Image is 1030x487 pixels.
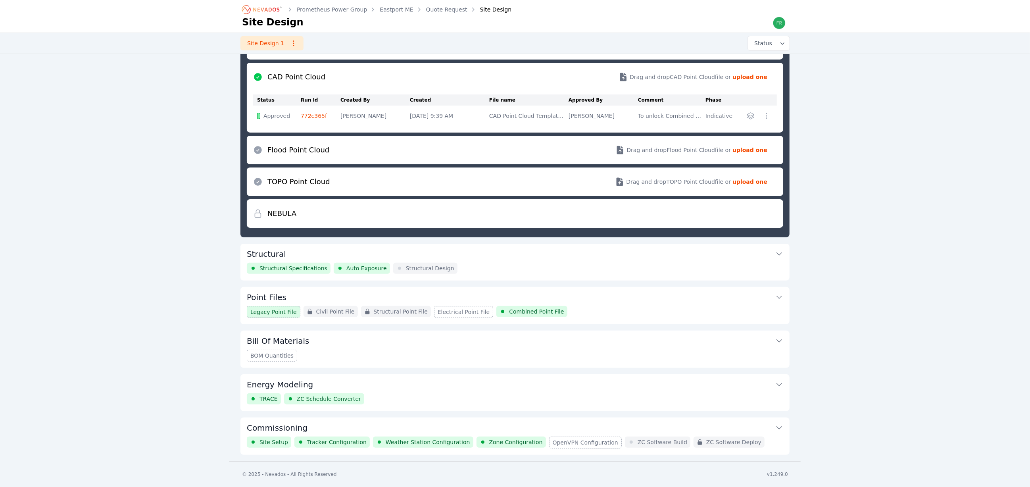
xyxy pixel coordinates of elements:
span: Zone Configuration [489,438,543,446]
span: Electrical Point File [438,308,490,316]
span: Weather Station Configuration [386,438,470,446]
span: Structural Point File [374,308,428,316]
span: OpenVPN Configuration [553,439,618,447]
button: Drag and dropCAD Point Cloudfile or upload one [609,66,777,88]
h2: CAD Point Cloud [267,71,325,83]
th: Comment [638,94,705,106]
span: Civil Point File [316,308,355,316]
span: Tracker Configuration [307,438,367,446]
span: ZC Software Deploy [706,438,761,446]
a: Site Design 1 [240,36,304,50]
div: CAD Point Cloud Template.csv [489,112,565,120]
a: Eastport ME [380,6,413,13]
div: v1.249.0 [767,471,788,477]
strong: upload one [732,73,767,81]
span: Drag and drop TOPO Point Cloud file or [626,178,731,186]
button: Status [748,36,790,50]
div: © 2025 - Nevados - All Rights Reserved [242,471,337,477]
th: Approved By [569,94,638,106]
button: Structural [247,244,783,263]
button: Drag and dropFlood Point Cloudfile or upload one [606,139,777,161]
h3: Bill Of Materials [247,335,309,346]
strong: upload one [732,146,767,154]
strong: upload one [732,178,767,186]
button: Drag and dropTOPO Point Cloudfile or upload one [605,171,777,193]
div: Indicative [705,112,736,120]
h1: Site Design [242,16,304,29]
span: TRACE [259,395,278,403]
div: Site Design [469,6,512,13]
span: Combined Point File [509,308,564,316]
td: [PERSON_NAME] [569,106,638,126]
th: Created By [340,94,410,106]
th: Created [410,94,489,106]
span: BOM Quantities [250,352,294,360]
h2: TOPO Point Cloud [267,176,330,187]
th: Run Id [301,94,340,106]
a: 772c365f [301,113,327,119]
span: ZC Schedule Converter [297,395,361,403]
th: Status [253,94,301,106]
h3: Energy Modeling [247,379,313,390]
h2: Flood Point Cloud [267,144,329,156]
div: Point FilesLegacy Point FileCivil Point FileStructural Point FileElectrical Point FileCombined Po... [240,287,790,324]
th: Phase [705,94,740,106]
a: Quote Request [426,6,467,13]
span: Site Setup [259,438,288,446]
span: Structural Specifications [259,264,327,272]
span: Drag and drop Flood Point Cloud file or [626,146,731,154]
h3: Structural [247,248,286,260]
th: File name [489,94,569,106]
button: Point Files [247,287,783,306]
span: Drag and drop CAD Point Cloud file or [630,73,731,81]
button: Commissioning [247,418,783,437]
span: Legacy Point File [250,308,297,316]
span: Structural Design [406,264,454,272]
span: ZC Software Build [638,438,687,446]
div: Bill Of MaterialsBOM Quantities [240,331,790,368]
button: Energy Modeling [247,374,783,393]
button: Bill Of Materials [247,331,783,350]
img: frida.manzo@nevados.solar [773,17,786,29]
a: Prometheus Power Group [297,6,367,13]
div: Energy ModelingTRACEZC Schedule Converter [240,374,790,411]
span: Approved [263,112,290,120]
div: StructuralStructural SpecificationsAuto ExposureStructural Design [240,244,790,281]
div: CommissioningSite SetupTracker ConfigurationWeather Station ConfigurationZone ConfigurationOpenVP... [240,418,790,455]
h3: Commissioning [247,422,307,433]
nav: Breadcrumb [242,3,511,16]
h3: Point Files [247,292,286,303]
span: Auto Exposure [346,264,387,272]
h2: NEBULA [267,208,296,219]
td: [PERSON_NAME] [340,106,410,126]
span: Status [751,39,772,47]
td: [DATE] 9:39 AM [410,106,489,126]
div: To unlock Combined Point File [638,112,701,120]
